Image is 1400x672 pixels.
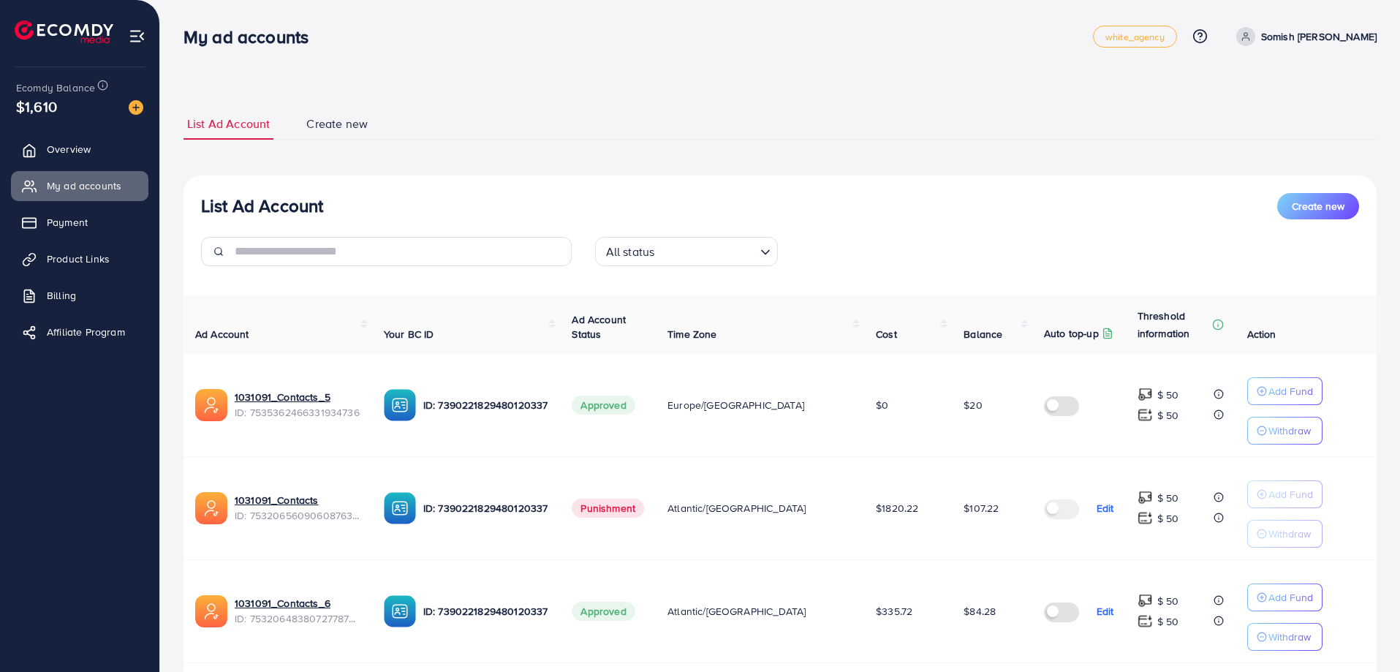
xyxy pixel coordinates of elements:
[195,492,227,524] img: ic-ads-acc.e4c84228.svg
[1044,325,1099,342] p: Auto top-up
[1138,490,1153,505] img: top-up amount
[1268,486,1313,503] p: Add Fund
[1138,614,1153,629] img: top-up amount
[572,312,626,341] span: Ad Account Status
[11,135,148,164] a: Overview
[235,390,360,404] a: 1031091_Contacts_5
[1138,307,1209,342] p: Threshold information
[1268,422,1311,439] p: Withdraw
[1105,32,1165,42] span: white_agency
[47,215,88,230] span: Payment
[423,603,549,620] p: ID: 7390221829480120337
[129,100,143,115] img: image
[876,604,912,619] span: $335.72
[1157,613,1179,630] p: $ 50
[572,396,635,415] span: Approved
[1268,628,1311,646] p: Withdraw
[47,288,76,303] span: Billing
[11,208,148,237] a: Payment
[667,398,804,412] span: Europe/[GEOGRAPHIC_DATA]
[1157,489,1179,507] p: $ 50
[235,493,360,507] a: 1031091_Contacts
[195,389,227,421] img: ic-ads-acc.e4c84228.svg
[1247,623,1323,651] button: Withdraw
[129,28,145,45] img: menu
[964,398,982,412] span: $20
[1261,28,1377,45] p: Somish [PERSON_NAME]
[235,405,360,420] span: ID: 7535362466331934736
[667,327,716,341] span: Time Zone
[1338,606,1389,661] iframe: Chat
[1157,510,1179,527] p: $ 50
[1138,387,1153,402] img: top-up amount
[195,327,249,341] span: Ad Account
[1157,386,1179,404] p: $ 50
[667,501,806,516] span: Atlantic/[GEOGRAPHIC_DATA]
[384,492,416,524] img: ic-ba-acc.ded83a64.svg
[1157,407,1179,424] p: $ 50
[1268,525,1311,543] p: Withdraw
[195,595,227,627] img: ic-ads-acc.e4c84228.svg
[1138,593,1153,608] img: top-up amount
[1138,510,1153,526] img: top-up amount
[11,171,148,200] a: My ad accounts
[47,252,110,266] span: Product Links
[595,237,778,266] div: Search for option
[964,604,996,619] span: $84.28
[384,327,434,341] span: Your BC ID
[572,499,644,518] span: Punishment
[423,499,549,517] p: ID: 7390221829480120337
[15,20,113,43] img: logo
[47,178,121,193] span: My ad accounts
[384,595,416,627] img: ic-ba-acc.ded83a64.svg
[876,327,897,341] span: Cost
[11,281,148,310] a: Billing
[1268,589,1313,606] p: Add Fund
[235,493,360,523] div: <span class='underline'>1031091_Contacts</span></br>7532065609060876306
[47,142,91,156] span: Overview
[1247,327,1276,341] span: Action
[47,325,125,339] span: Affiliate Program
[659,238,754,263] input: Search for option
[964,327,1002,341] span: Balance
[876,501,918,516] span: $1820.22
[201,195,323,216] h3: List Ad Account
[1247,584,1323,611] button: Add Fund
[1247,417,1323,445] button: Withdraw
[1138,407,1153,423] img: top-up amount
[603,241,658,263] span: All status
[1268,382,1313,400] p: Add Fund
[384,389,416,421] img: ic-ba-acc.ded83a64.svg
[1247,377,1323,405] button: Add Fund
[16,96,57,117] span: $1,610
[235,390,360,420] div: <span class='underline'>1031091_Contacts_5</span></br>7535362466331934736
[667,604,806,619] span: Atlantic/[GEOGRAPHIC_DATA]
[11,244,148,273] a: Product Links
[1247,480,1323,508] button: Add Fund
[1097,603,1114,620] p: Edit
[1247,520,1323,548] button: Withdraw
[11,317,148,347] a: Affiliate Program
[1277,193,1359,219] button: Create new
[306,116,368,132] span: Create new
[1157,592,1179,610] p: $ 50
[235,596,360,611] a: 1031091_Contacts_6
[1230,27,1377,46] a: Somish [PERSON_NAME]
[1292,199,1344,214] span: Create new
[187,116,270,132] span: List Ad Account
[16,80,95,95] span: Ecomdy Balance
[235,611,360,626] span: ID: 7532064838072778759
[183,26,320,48] h3: My ad accounts
[1093,26,1177,48] a: white_agency
[572,602,635,621] span: Approved
[964,501,999,516] span: $107.22
[1097,499,1114,517] p: Edit
[423,396,549,414] p: ID: 7390221829480120337
[235,596,360,626] div: <span class='underline'>1031091_Contacts_6</span></br>7532064838072778759
[876,398,888,412] span: $0
[235,508,360,523] span: ID: 7532065609060876306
